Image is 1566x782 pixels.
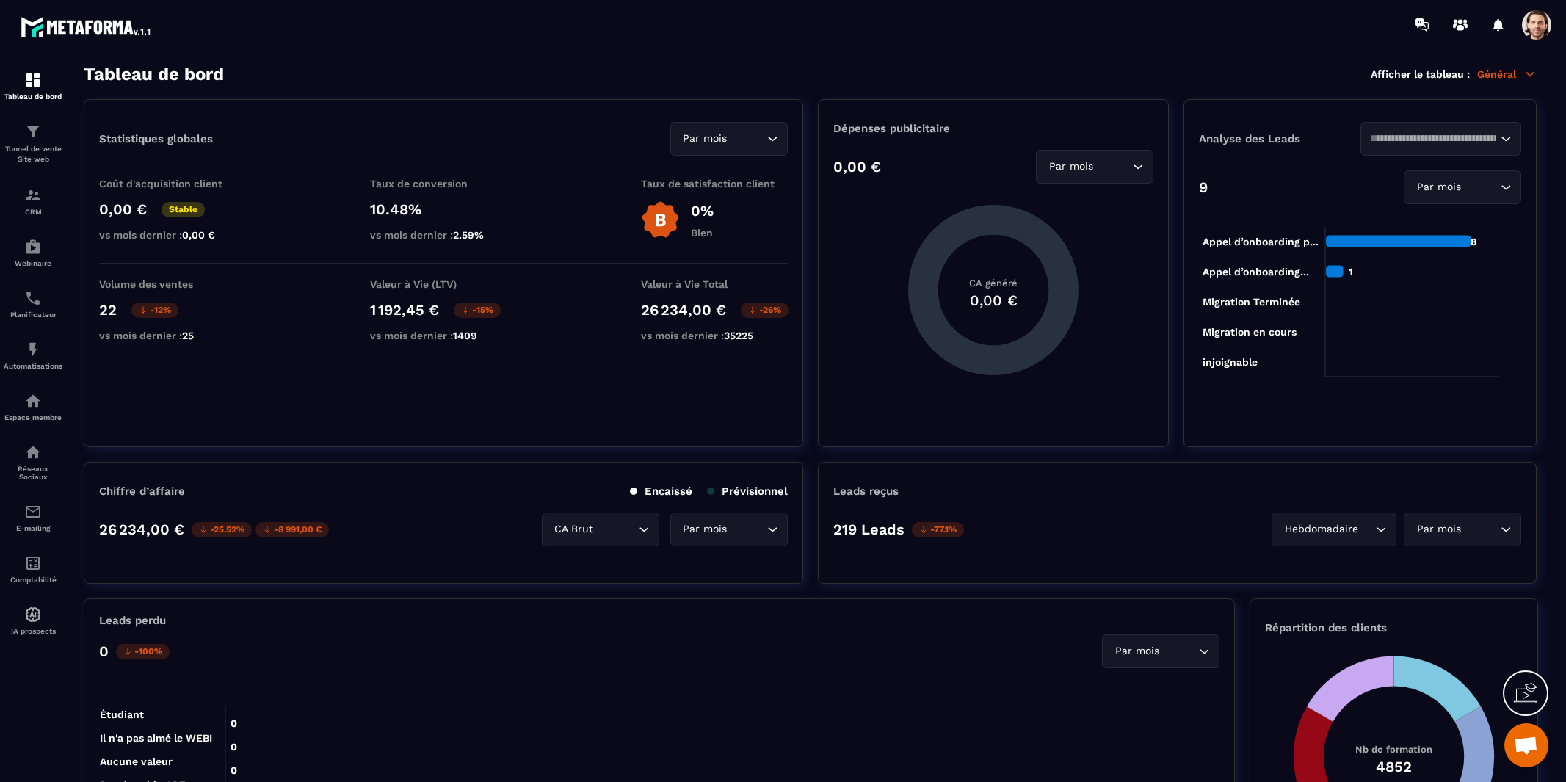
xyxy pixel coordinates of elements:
a: formationformationTunnel de vente Site web [4,112,62,175]
input: Search for option [597,521,635,537]
tspan: Étudiant [100,709,144,720]
p: vs mois dernier : [370,229,517,241]
img: social-network [24,444,42,461]
p: Taux de conversion [370,178,517,189]
input: Search for option [1162,643,1195,659]
img: scheduler [24,289,42,307]
p: 0,00 € [833,158,881,175]
a: formationformationCRM [4,175,62,227]
p: Réseaux Sociaux [4,465,62,481]
p: Tableau de bord [4,93,62,101]
div: Search for option [1404,513,1521,546]
p: 10.48% [370,200,517,218]
p: -100% [116,644,170,659]
img: email [24,503,42,521]
span: Par mois [1413,521,1464,537]
p: vs mois dernier : [641,330,788,341]
a: schedulerschedulerPlanificateur [4,278,62,330]
tspan: Il n'a pas aimé le WEBI [100,732,212,744]
img: automations [24,341,42,358]
input: Search for option [1464,179,1497,195]
p: Chiffre d’affaire [99,485,185,498]
tspan: Aucune valeur [100,756,173,767]
p: 22 [99,301,117,319]
p: Bien [691,227,714,239]
p: Dépenses publicitaire [833,122,1153,135]
p: IA prospects [4,627,62,635]
span: 2.59% [453,229,484,241]
p: Espace membre [4,413,62,421]
tspan: injoignable [1203,356,1258,369]
p: -8 991,00 € [255,522,329,537]
h3: Tableau de bord [84,64,224,84]
img: accountant [24,554,42,572]
p: 9 [1199,178,1208,196]
div: Search for option [1404,170,1521,204]
p: 1 192,45 € [370,301,439,319]
p: Prévisionnel [707,485,788,498]
p: vs mois dernier : [370,330,517,341]
p: 0 [99,642,109,660]
tspan: Migration en cours [1203,326,1297,338]
a: formationformationTableau de bord [4,60,62,112]
p: 26 234,00 € [99,521,184,538]
a: automationsautomationsWebinaire [4,227,62,278]
p: Volume des ventes [99,278,246,290]
p: Webinaire [4,259,62,267]
p: -25.52% [192,522,252,537]
p: Encaissé [630,485,692,498]
img: automations [24,606,42,623]
span: 0,00 € [182,229,215,241]
div: Search for option [1036,150,1153,184]
p: E-mailing [4,524,62,532]
p: CRM [4,208,62,216]
div: Search for option [1102,634,1219,668]
img: formation [24,187,42,204]
p: Planificateur [4,311,62,319]
p: -26% [741,303,789,318]
span: Par mois [1045,159,1096,175]
p: 0,00 € [99,200,147,218]
img: formation [24,71,42,89]
input: Search for option [731,521,764,537]
p: Stable [162,202,205,217]
p: -77.1% [912,522,964,537]
a: social-networksocial-networkRéseaux Sociaux [4,432,62,492]
span: 25 [182,330,194,341]
tspan: Migration Terminée [1203,296,1300,308]
span: 35225 [724,330,753,341]
p: vs mois dernier : [99,229,246,241]
div: Search for option [1272,513,1396,546]
span: Hebdomadaire [1281,521,1361,537]
p: 0% [691,202,714,220]
tspan: Appel d’onboarding... [1203,266,1309,278]
p: Valeur à Vie (LTV) [370,278,517,290]
p: Comptabilité [4,576,62,584]
input: Search for option [731,131,764,147]
img: automations [24,238,42,256]
input: Search for option [1096,159,1129,175]
p: 219 Leads [833,521,905,538]
span: Par mois [680,131,731,147]
a: automationsautomationsAutomatisations [4,330,62,381]
span: Par mois [680,521,731,537]
div: Search for option [1360,122,1522,156]
span: CA Brut [551,521,597,537]
img: formation [24,123,42,140]
p: Coût d'acquisition client [99,178,246,189]
div: Open chat [1504,723,1548,767]
div: Search for option [670,513,788,546]
a: emailemailE-mailing [4,492,62,543]
a: accountantaccountantComptabilité [4,543,62,595]
p: vs mois dernier : [99,330,246,341]
p: 26 234,00 € [641,301,726,319]
p: -12% [131,303,178,318]
img: logo [21,13,153,40]
p: Statistiques globales [99,132,213,145]
p: -15% [454,303,501,318]
tspan: Appel d’onboarding p... [1203,236,1319,248]
input: Search for option [1361,521,1372,537]
p: Répartition des clients [1265,621,1523,634]
p: Tunnel de vente Site web [4,144,62,164]
div: Search for option [670,122,788,156]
